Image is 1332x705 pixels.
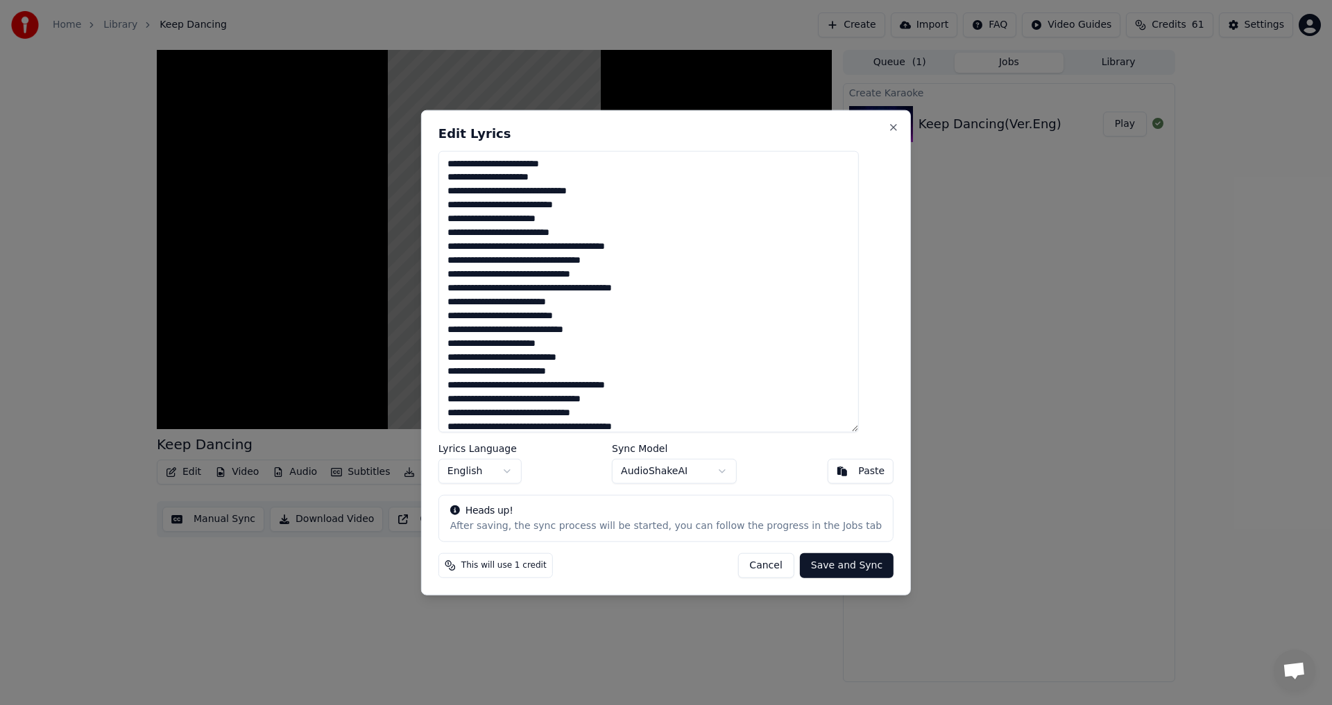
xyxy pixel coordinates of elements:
[737,553,794,578] button: Cancel
[461,560,547,571] span: This will use 1 credit
[450,519,882,533] div: After saving, the sync process will be started, you can follow the progress in the Jobs tab
[827,459,894,484] button: Paste
[438,127,894,139] h2: Edit Lyrics
[438,444,522,453] label: Lyrics Language
[450,504,882,518] div: Heads up!
[612,444,737,453] label: Sync Model
[800,553,894,578] button: Save and Sync
[858,464,885,478] div: Paste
